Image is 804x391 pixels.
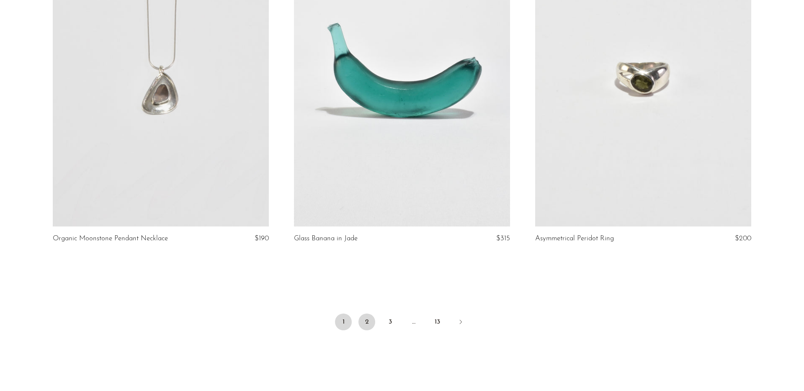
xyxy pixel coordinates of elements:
[358,314,375,330] a: 2
[53,235,168,242] a: Organic Moonstone Pendant Necklace
[535,235,614,242] a: Asymmetrical Peridot Ring
[294,235,358,242] a: Glass Banana in Jade
[382,314,399,330] a: 3
[735,235,751,242] span: $200
[405,314,422,330] span: …
[496,235,510,242] span: $315
[255,235,269,242] span: $190
[452,314,469,332] a: Next
[429,314,446,330] a: 13
[335,314,352,330] span: 1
